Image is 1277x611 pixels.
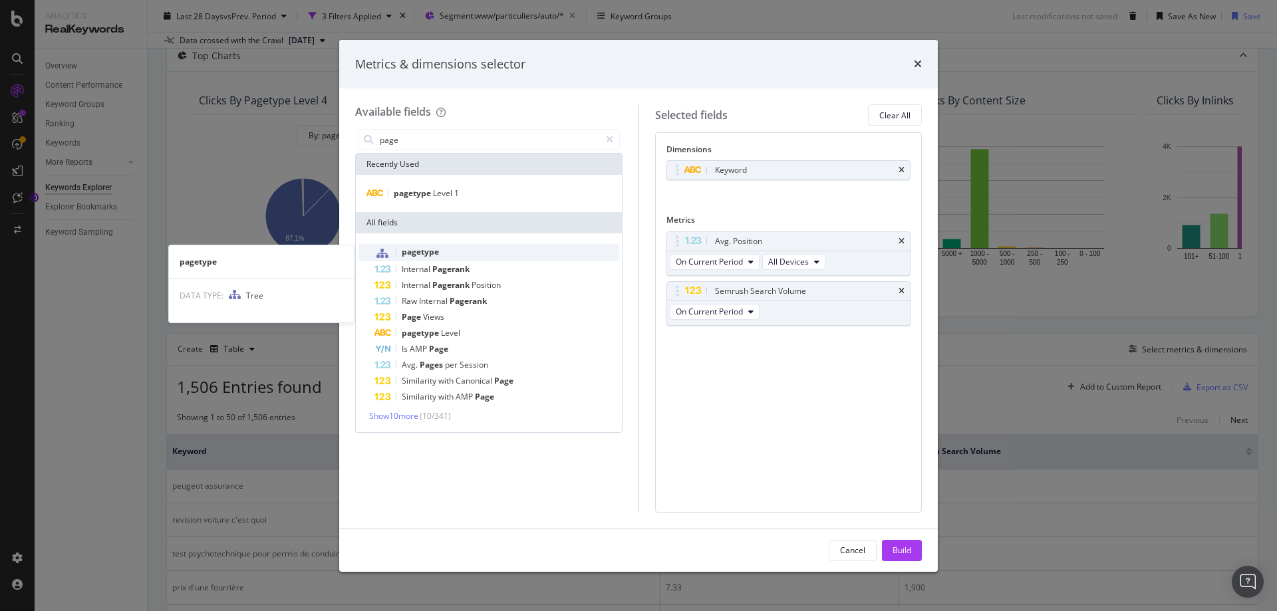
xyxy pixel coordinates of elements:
button: Cancel [829,540,877,561]
span: Session [460,359,488,370]
span: Pagerank [450,295,487,306]
button: On Current Period [670,254,760,270]
span: Canonical [456,375,494,386]
span: Pages [420,359,445,370]
div: times [899,237,905,245]
span: Internal [402,279,432,291]
div: times [899,287,905,295]
span: Level [441,327,460,338]
span: AMP [456,391,475,402]
div: times [899,166,905,174]
input: Search by field name [378,130,600,150]
span: pagetype [402,327,441,338]
div: Dimensions [666,144,911,160]
span: Pagerank [432,279,472,291]
span: Page [494,375,513,386]
span: Similarity [402,391,438,402]
span: Page [475,391,494,402]
span: On Current Period [676,256,743,267]
span: Is [402,343,410,354]
span: per [445,359,460,370]
div: Semrush Search VolumetimesOn Current Period [666,281,911,326]
span: Avg. [402,359,420,370]
span: Raw [402,295,419,306]
span: All Devices [768,256,809,267]
button: Clear All [868,104,922,126]
div: Keywordtimes [666,160,911,180]
span: with [438,391,456,402]
div: All fields [356,212,622,233]
div: Clear All [879,110,911,121]
span: Position [472,279,501,291]
span: pagetype [394,187,433,199]
button: All Devices [762,254,825,270]
button: Build [882,540,922,561]
div: Cancel [840,545,865,556]
div: Recently Used [356,154,622,175]
div: pagetype [169,256,354,267]
span: Similarity [402,375,438,386]
span: with [438,375,456,386]
span: Views [423,311,444,322]
span: Internal [402,263,432,275]
div: Semrush Search Volume [715,285,806,298]
span: Pagerank [432,263,470,275]
span: ( 10 / 341 ) [420,410,451,422]
div: Metrics & dimensions selector [355,56,525,73]
div: Open Intercom Messenger [1232,566,1264,598]
div: Build [893,545,911,556]
span: On Current Period [676,306,743,317]
span: Page [429,343,448,354]
span: 1 [454,187,459,199]
div: Metrics [666,214,911,231]
span: Internal [419,295,450,306]
div: Selected fields [655,108,728,123]
div: times [914,56,922,73]
span: pagetype [402,246,439,257]
span: AMP [410,343,429,354]
span: Page [402,311,423,322]
div: Avg. Position [715,235,762,248]
span: Show 10 more [369,410,418,422]
button: On Current Period [670,304,760,320]
span: Level [433,187,454,199]
div: Avg. PositiontimesOn Current PeriodAll Devices [666,231,911,276]
div: Keyword [715,164,747,177]
div: Available fields [355,104,431,119]
div: modal [339,40,938,572]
